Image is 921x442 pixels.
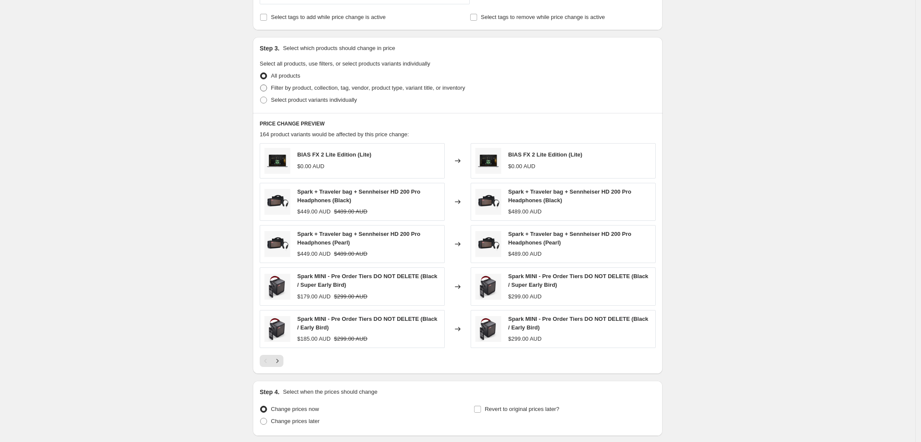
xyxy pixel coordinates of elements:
[297,188,420,204] span: Spark + Traveler bag + Sennheiser HD 200 Pro Headphones (Black)
[297,231,420,246] span: Spark + Traveler bag + Sennheiser HD 200 Pro Headphones (Pearl)
[264,148,290,174] img: BIASFX2LE_80x.jpg
[283,388,377,396] p: Select when the prices should change
[481,14,605,20] span: Select tags to remove while price change is active
[297,335,330,343] div: $185.00 AUD
[508,250,541,258] div: $489.00 AUD
[297,250,330,258] div: $449.00 AUD
[485,406,560,412] span: Revert to original prices later?
[264,231,290,257] img: Spark_HD200_Bag_80x.jpg
[508,231,631,246] span: Spark + Traveler bag + Sennheiser HD 200 Pro Headphones (Pearl)
[271,355,283,367] button: Next
[264,274,290,300] img: spark-mini-kv-leadgen-2_2x_shopify_01_8afcbbfe-96d1-44da-8510-884a1fb9b586_80x.png
[297,316,437,331] span: Spark MINI - Pre Order Tiers DO NOT DELETE (Black / Early Bird)
[260,60,430,67] span: Select all products, use filters, or select products variants individually
[260,120,656,127] h6: PRICE CHANGE PREVIEW
[508,316,648,331] span: Spark MINI - Pre Order Tiers DO NOT DELETE (Black / Early Bird)
[475,189,501,215] img: Spark_HD200_Bag_80x.jpg
[475,231,501,257] img: Spark_HD200_Bag_80x.jpg
[297,162,324,171] div: $0.00 AUD
[334,292,367,301] strike: $299.00 AUD
[283,44,395,53] p: Select which products should change in price
[508,292,541,301] div: $299.00 AUD
[334,207,367,216] strike: $489.00 AUD
[334,335,367,343] strike: $299.00 AUD
[475,316,501,342] img: spark-mini-kv-leadgen-2_2x_shopify_01_8afcbbfe-96d1-44da-8510-884a1fb9b586_80x.png
[508,188,631,204] span: Spark + Traveler bag + Sennheiser HD 200 Pro Headphones (Black)
[508,162,535,171] div: $0.00 AUD
[271,85,465,91] span: Filter by product, collection, tag, vendor, product type, variant title, or inventory
[508,151,582,158] span: BIAS FX 2 Lite Edition (Lite)
[264,316,290,342] img: spark-mini-kv-leadgen-2_2x_shopify_01_8afcbbfe-96d1-44da-8510-884a1fb9b586_80x.png
[297,273,437,288] span: Spark MINI - Pre Order Tiers DO NOT DELETE (Black / Super Early Bird)
[271,406,319,412] span: Change prices now
[297,292,330,301] div: $179.00 AUD
[264,189,290,215] img: Spark_HD200_Bag_80x.jpg
[508,335,541,343] div: $299.00 AUD
[508,207,541,216] div: $489.00 AUD
[271,418,320,424] span: Change prices later
[271,97,357,103] span: Select product variants individually
[260,44,280,53] h2: Step 3.
[508,273,648,288] span: Spark MINI - Pre Order Tiers DO NOT DELETE (Black / Super Early Bird)
[260,388,280,396] h2: Step 4.
[297,207,330,216] div: $449.00 AUD
[271,72,300,79] span: All products
[475,148,501,174] img: BIASFX2LE_80x.jpg
[334,250,367,258] strike: $489.00 AUD
[260,355,283,367] nav: Pagination
[271,14,386,20] span: Select tags to add while price change is active
[297,151,371,158] span: BIAS FX 2 Lite Edition (Lite)
[260,131,409,138] span: 164 product variants would be affected by this price change:
[475,274,501,300] img: spark-mini-kv-leadgen-2_2x_shopify_01_8afcbbfe-96d1-44da-8510-884a1fb9b586_80x.png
